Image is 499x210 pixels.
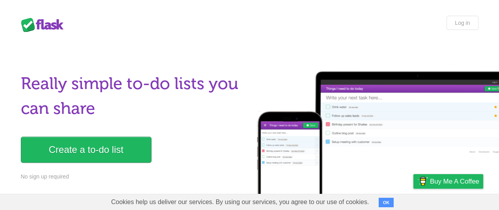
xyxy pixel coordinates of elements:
[103,194,377,210] span: Cookies help us deliver our services. By using our services, you agree to our use of cookies.
[21,18,68,32] div: Flask Lists
[379,198,394,207] button: OK
[417,175,428,188] img: Buy me a coffee
[21,173,245,181] p: No sign up required
[21,137,151,163] a: Create a to-do list
[413,174,483,189] a: Buy me a coffee
[430,175,479,188] span: Buy me a coffee
[21,71,245,121] h1: Really simple to-do lists you can share
[447,16,478,30] a: Log in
